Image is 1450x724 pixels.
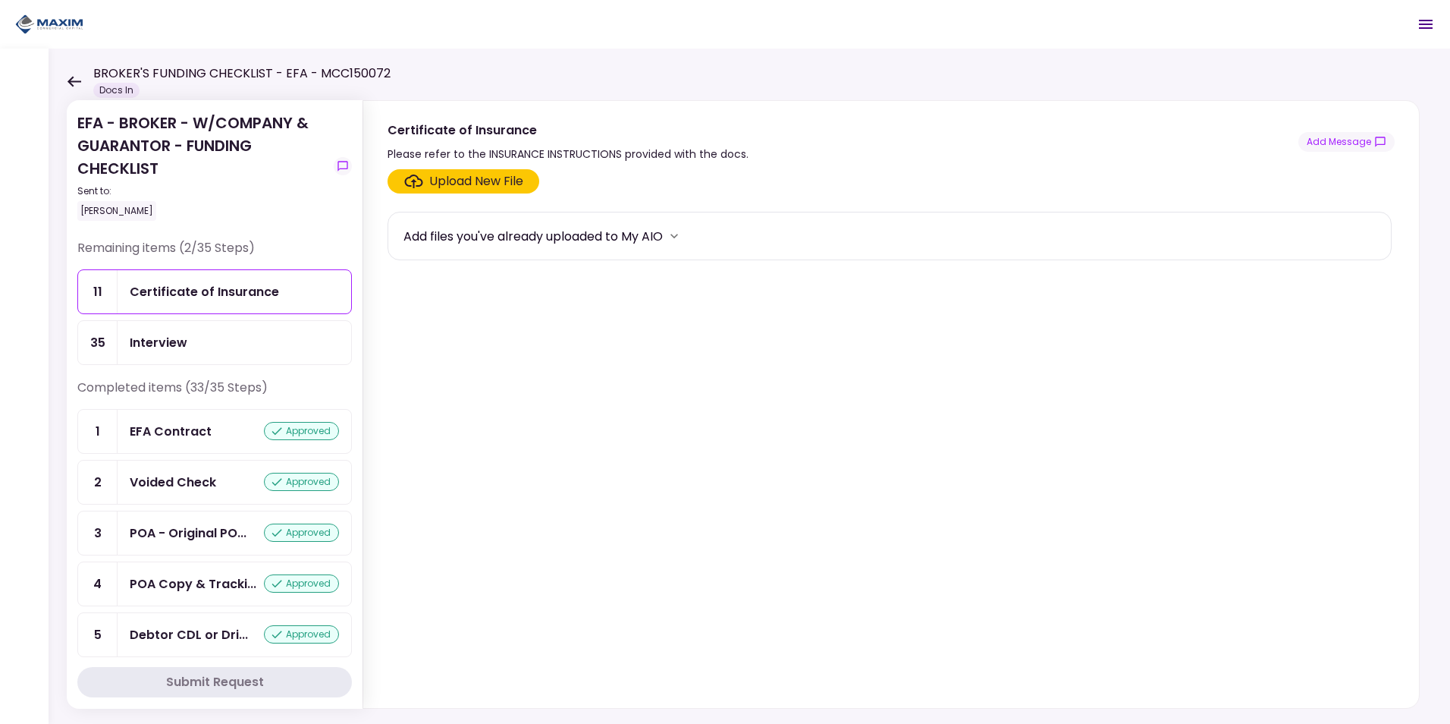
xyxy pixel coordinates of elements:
[130,422,212,441] div: EFA Contract
[77,667,352,697] button: Submit Request
[77,269,352,314] a: 11Certificate of Insurance
[1298,132,1395,152] button: show-messages
[77,184,328,198] div: Sent to:
[403,227,663,246] div: Add files you've already uploaded to My AIO
[264,574,339,593] div: approved
[388,169,539,194] span: Click here to upload the required document
[78,512,118,555] div: 3
[264,524,339,542] div: approved
[130,524,246,543] div: POA - Original POA (not CA or GA) (Received in house)
[77,612,352,657] a: 5Debtor CDL or Driver Licenseapproved
[130,625,248,644] div: Debtor CDL or Driver License
[130,473,216,492] div: Voided Check
[15,13,83,36] img: Partner icon
[78,270,118,313] div: 11
[1408,6,1444,42] button: Open menu
[264,473,339,491] div: approved
[130,333,187,352] div: Interview
[362,100,1420,709] div: Certificate of InsurancePlease refer to the INSURANCE INSTRUCTIONS provided with the docs.show-me...
[334,157,352,175] button: show-messages
[429,172,523,190] div: Upload New File
[264,625,339,644] div: approved
[130,574,256,593] div: POA Copy & Tracking Receipt
[93,83,140,98] div: Docs In
[78,321,118,364] div: 35
[166,673,264,691] div: Submit Request
[77,379,352,409] div: Completed items (33/35 Steps)
[77,201,156,221] div: [PERSON_NAME]
[388,145,749,163] div: Please refer to the INSURANCE INSTRUCTIONS provided with the docs.
[130,282,279,301] div: Certificate of Insurance
[264,422,339,440] div: approved
[77,112,328,221] div: EFA - BROKER - W/COMPANY & GUARANTOR - FUNDING CHECKLIST
[77,562,352,606] a: 4POA Copy & Tracking Receiptapproved
[78,613,118,656] div: 5
[77,511,352,556] a: 3POA - Original POA (not CA or GA) (Received in house)approved
[78,410,118,453] div: 1
[77,460,352,505] a: 2Voided Checkapproved
[78,461,118,504] div: 2
[388,121,749,140] div: Certificate of Insurance
[93,65,391,83] h1: BROKER'S FUNDING CHECKLIST - EFA - MCC150072
[77,239,352,269] div: Remaining items (2/35 Steps)
[78,562,118,606] div: 4
[77,320,352,365] a: 35Interview
[77,409,352,454] a: 1EFA Contractapproved
[663,225,686,247] button: more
